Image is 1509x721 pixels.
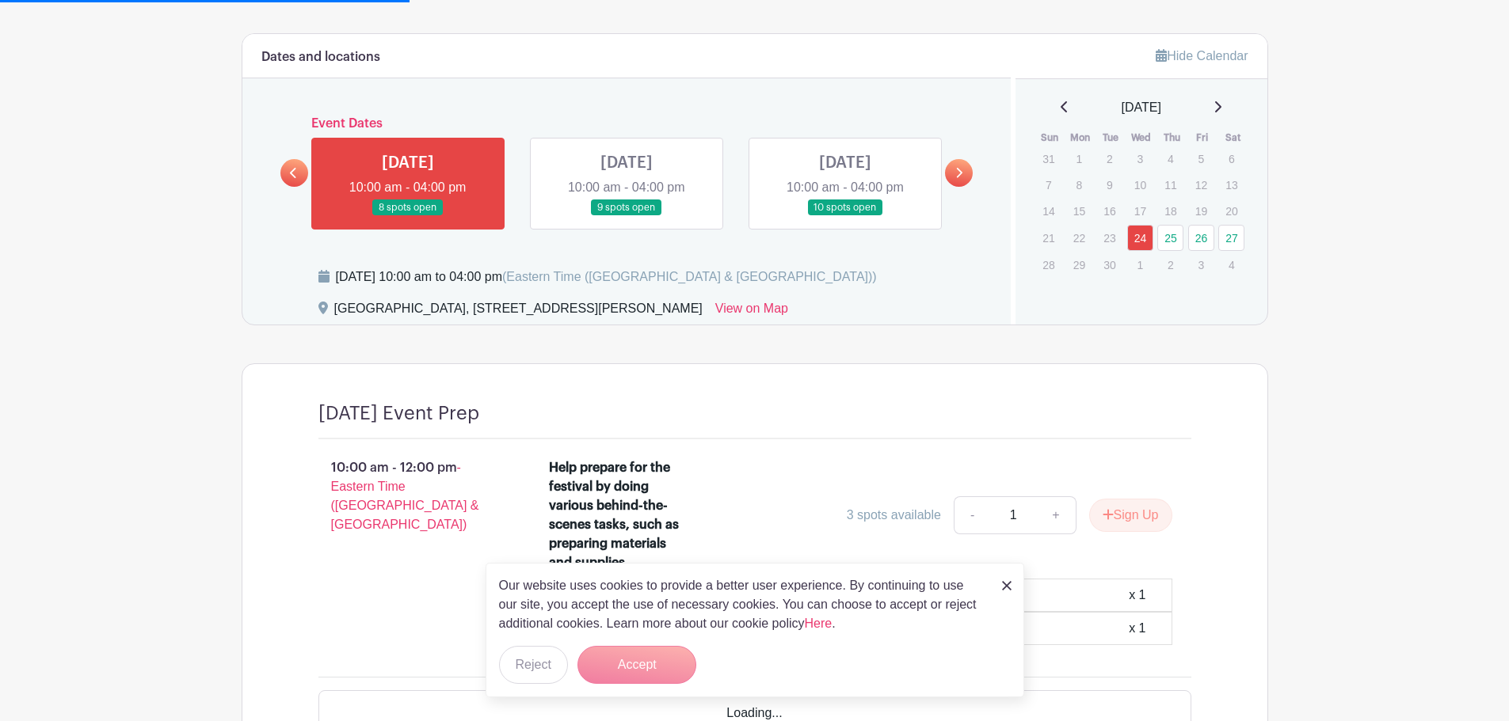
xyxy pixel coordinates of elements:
a: 24 [1127,225,1153,251]
span: - Eastern Time ([GEOGRAPHIC_DATA] & [GEOGRAPHIC_DATA]) [331,461,479,531]
h6: Event Dates [308,116,946,131]
a: Here [805,617,833,630]
p: 1 [1127,252,1153,277]
p: 8 [1066,173,1092,197]
p: 2 [1157,252,1183,277]
span: (Eastern Time ([GEOGRAPHIC_DATA] & [GEOGRAPHIC_DATA])) [502,270,877,283]
a: Hide Calendar [1156,49,1248,63]
p: Our website uses cookies to provide a better user experience. By continuing to use our site, you ... [499,576,985,633]
p: 28 [1035,252,1061,277]
h6: Dates and locations [261,50,380,65]
p: 31 [1035,146,1061,171]
a: 27 [1218,225,1244,251]
p: 17 [1127,199,1153,223]
p: 4 [1157,146,1183,171]
th: Wed [1126,130,1157,146]
a: 25 [1157,225,1183,251]
th: Sun [1035,130,1065,146]
p: 20 [1218,199,1244,223]
p: 3 [1188,252,1214,277]
p: 9 [1096,173,1122,197]
img: close_button-5f87c8562297e5c2d7936805f587ecaba9071eb48480494691a3f1689db116b3.svg [1002,581,1012,590]
span: [DATE] [1122,98,1161,117]
th: Sat [1217,130,1248,146]
p: 23 [1096,226,1122,250]
p: 21 [1035,226,1061,250]
a: - [954,496,990,534]
h4: [DATE] Event Prep [318,402,479,425]
p: 11 [1157,173,1183,197]
button: Reject [499,646,568,684]
p: 18 [1157,199,1183,223]
div: x 1 [1129,619,1145,638]
p: 10 [1127,173,1153,197]
div: Help prepare for the festival by doing various behind-the-scenes tasks, such as preparing materia... [549,458,686,572]
p: 2 [1096,146,1122,171]
p: 12 [1188,173,1214,197]
p: 6 [1218,146,1244,171]
div: [GEOGRAPHIC_DATA], [STREET_ADDRESS][PERSON_NAME] [334,299,703,324]
p: 5 [1188,146,1214,171]
th: Fri [1187,130,1218,146]
p: 4 [1218,252,1244,277]
p: 10:00 am - 12:00 pm [293,452,524,541]
p: 30 [1096,252,1122,277]
p: 22 [1066,226,1092,250]
p: 15 [1066,199,1092,223]
th: Thu [1157,130,1187,146]
div: x 1 [1129,586,1145,605]
th: Mon [1065,130,1096,146]
p: 3 [1127,146,1153,171]
th: Tue [1096,130,1126,146]
a: + [1036,496,1076,534]
p: 1 [1066,146,1092,171]
div: 3 spots available [847,506,941,525]
p: 13 [1218,173,1244,197]
p: 7 [1035,173,1061,197]
p: 19 [1188,199,1214,223]
button: Sign Up [1089,499,1172,532]
p: 16 [1096,199,1122,223]
p: 29 [1066,252,1092,277]
a: View on Map [715,299,788,324]
a: 26 [1188,225,1214,251]
p: 14 [1035,199,1061,223]
div: [DATE] 10:00 am to 04:00 pm [336,268,877,287]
